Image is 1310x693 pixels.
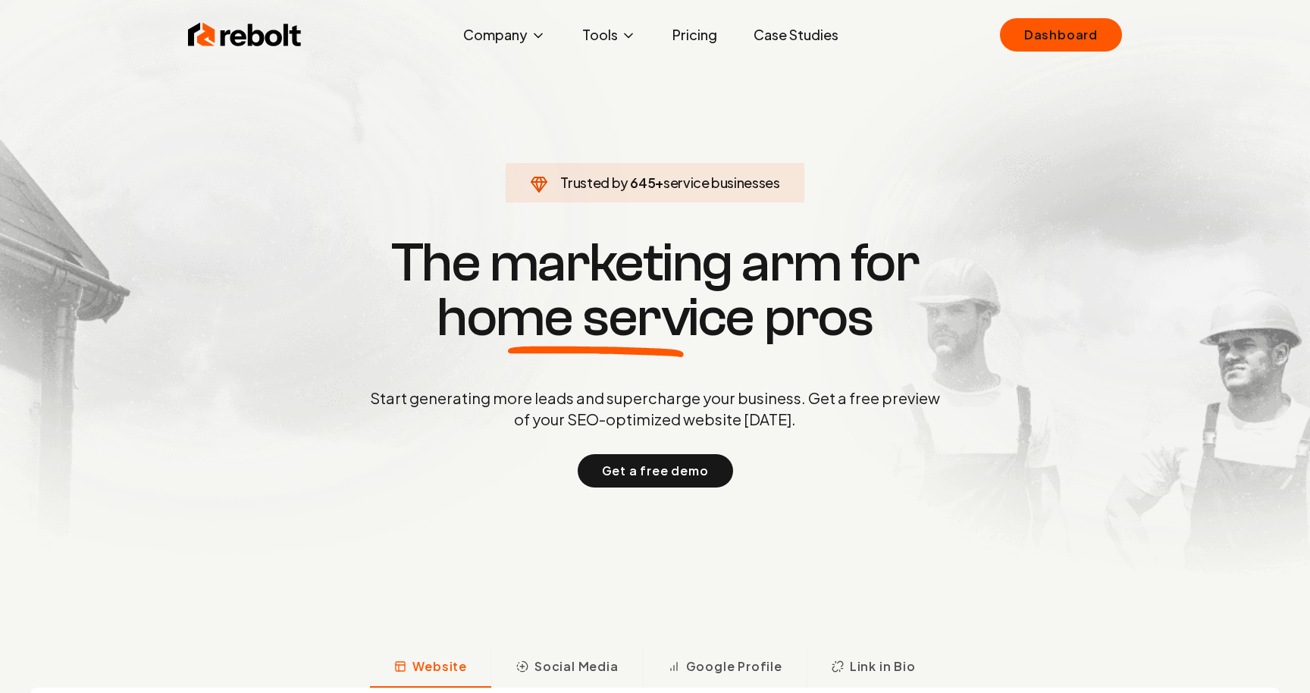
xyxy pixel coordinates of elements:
[437,290,754,345] span: home service
[188,20,302,50] img: Rebolt Logo
[643,648,807,688] button: Google Profile
[807,648,940,688] button: Link in Bio
[370,648,491,688] button: Website
[686,657,782,676] span: Google Profile
[660,20,729,50] a: Pricing
[451,20,558,50] button: Company
[741,20,851,50] a: Case Studies
[655,174,663,191] span: +
[412,657,467,676] span: Website
[578,454,733,488] button: Get a free demo
[560,174,628,191] span: Trusted by
[630,172,655,193] span: 645
[291,236,1019,345] h1: The marketing arm for pros
[850,657,916,676] span: Link in Bio
[367,387,943,430] p: Start generating more leads and supercharge your business. Get a free preview of your SEO-optimiz...
[663,174,780,191] span: service businesses
[1000,18,1122,52] a: Dashboard
[491,648,643,688] button: Social Media
[570,20,648,50] button: Tools
[534,657,619,676] span: Social Media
